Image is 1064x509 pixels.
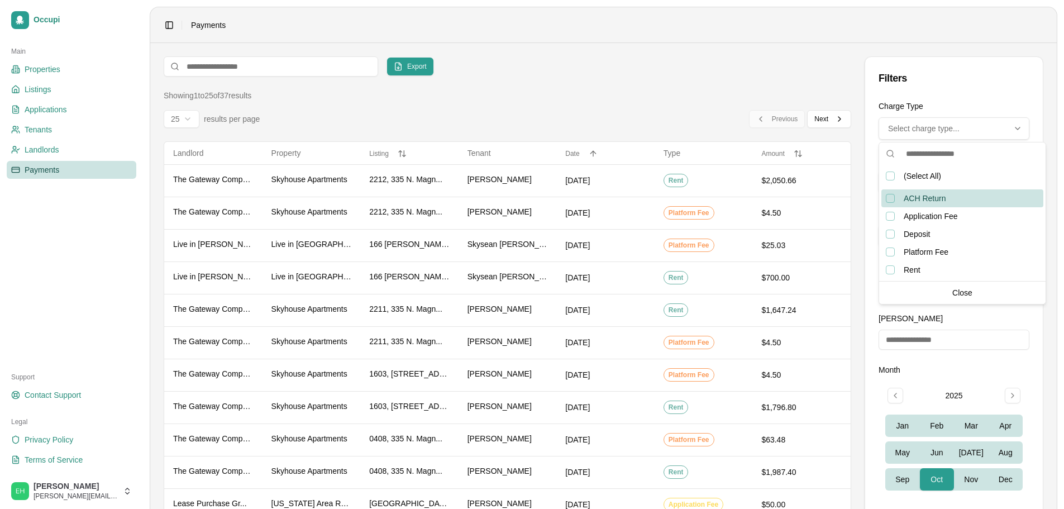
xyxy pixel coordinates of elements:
button: Jun [920,441,955,464]
span: Rent [669,306,684,315]
span: Date [565,150,579,158]
span: [PERSON_NAME] [467,206,532,217]
label: Charge Type [879,102,923,111]
div: Select all 5 options [881,167,1043,185]
div: $1,987.40 [761,467,842,478]
div: Application Fee, not selected [881,207,1043,225]
span: Skyhouse Apartments [271,206,347,217]
span: Privacy Policy [25,434,73,445]
span: Live in [GEOGRAPHIC_DATA] [271,239,352,250]
nav: breadcrumb [191,20,226,31]
a: Tenants [7,121,136,139]
span: Platform Fee [669,435,709,444]
span: Occupi [34,15,132,25]
span: ACH Return [904,193,946,204]
span: Live in [PERSON_NAME] [173,239,254,250]
input: Search through available options [899,142,1039,165]
span: The Gateway Compa... [173,433,254,444]
span: 2212, 335 N. Magn... [369,174,442,185]
label: Month [879,365,900,374]
div: [DATE] [565,369,646,380]
span: Rent [669,468,684,477]
button: Dec [989,468,1023,491]
button: Date [565,149,646,158]
span: [PERSON_NAME] [467,368,532,379]
span: Skysean [PERSON_NAME] [467,239,548,250]
span: Rent [669,403,684,412]
span: 2211, 335 N. Magn... [369,336,442,347]
div: Rent, not selected [881,261,1043,279]
button: [DATE] [954,441,989,464]
span: Tenant [467,149,491,158]
div: ACH Return, not selected [881,189,1043,207]
span: Skyhouse Apartments [271,174,347,185]
span: Listings [25,84,51,95]
button: Jan [885,415,920,437]
span: Skyhouse Apartments [271,433,347,444]
span: Live in [PERSON_NAME] [173,271,254,282]
span: Landlords [25,144,59,155]
div: Suggestions [879,165,1046,304]
span: Payments [25,164,59,175]
div: [DATE] [565,467,646,478]
div: $700.00 [761,272,842,283]
div: $25.03 [761,240,842,251]
a: Terms of Service [7,451,136,469]
span: The Gateway Compa... [173,206,254,217]
span: [PERSON_NAME] [467,174,532,185]
span: [PERSON_NAME] [467,498,532,509]
button: Apr [989,415,1023,437]
div: Support [7,368,136,386]
a: Contact Support [7,386,136,404]
a: Privacy Policy [7,431,136,449]
div: $2,050.66 [761,175,842,186]
span: The Gateway Compa... [173,401,254,412]
div: [DATE] [565,207,646,218]
a: Occupi [7,7,136,34]
div: $1,647.24 [761,305,842,316]
span: results per page [204,113,260,125]
div: [DATE] [565,305,646,316]
span: [PERSON_NAME] [467,401,532,412]
span: Deposit [904,229,930,240]
span: Next [814,115,828,123]
span: 0408, 335 N. Magn... [369,465,442,477]
span: Tenants [25,124,52,135]
a: Listings [7,80,136,98]
span: Listing [369,150,389,158]
span: 2211, 335 N. Magn... [369,303,442,315]
a: Landlords [7,141,136,159]
span: Properties [25,64,60,75]
span: Terms of Service [25,454,83,465]
a: Properties [7,60,136,78]
span: (Select All ) [904,170,941,182]
span: [GEOGRAPHIC_DATA] [369,498,450,509]
div: Filters [879,70,1029,86]
button: Feb [920,415,955,437]
div: 2025 [945,390,962,401]
span: [US_STATE] Area Rent... [271,498,352,509]
div: Showing 1 to 25 of 37 results [164,90,251,101]
span: Platform Fee [669,370,709,379]
a: Payments [7,161,136,179]
button: Stephen Pearlstein[PERSON_NAME][PERSON_NAME][EMAIL_ADDRESS][DOMAIN_NAME] [7,478,136,505]
div: [DATE] [565,272,646,283]
span: [PERSON_NAME] [467,336,532,347]
label: [PERSON_NAME] [879,314,943,323]
div: $4.50 [761,207,842,218]
div: $63.48 [761,434,842,445]
div: [DATE] [565,337,646,348]
div: [DATE] [565,434,646,445]
span: 166 [PERSON_NAME] Farm ... [369,239,450,250]
span: Property [271,149,301,158]
button: Nov [954,468,989,491]
span: Select charge type... [888,123,960,134]
span: Skysean [PERSON_NAME] [467,271,548,282]
span: 1603, [STREET_ADDRESS]... [369,401,450,412]
span: Skyhouse Apartments [271,303,347,315]
span: Application Fee [904,211,958,222]
span: [PERSON_NAME] [467,465,532,477]
div: $4.50 [761,369,842,380]
span: Rent [669,273,684,282]
span: Live in [GEOGRAPHIC_DATA] [271,271,352,282]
